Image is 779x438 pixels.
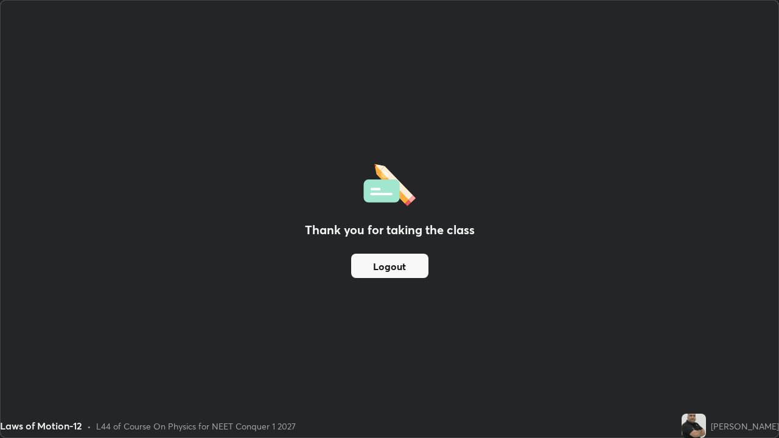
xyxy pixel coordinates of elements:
[96,420,296,433] div: L44 of Course On Physics for NEET Conquer 1 2027
[682,414,706,438] img: eacf0803778e41e7b506779bab53d040.jpg
[87,420,91,433] div: •
[351,254,428,278] button: Logout
[305,221,475,239] h2: Thank you for taking the class
[363,160,416,206] img: offlineFeedback.1438e8b3.svg
[711,420,779,433] div: [PERSON_NAME]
